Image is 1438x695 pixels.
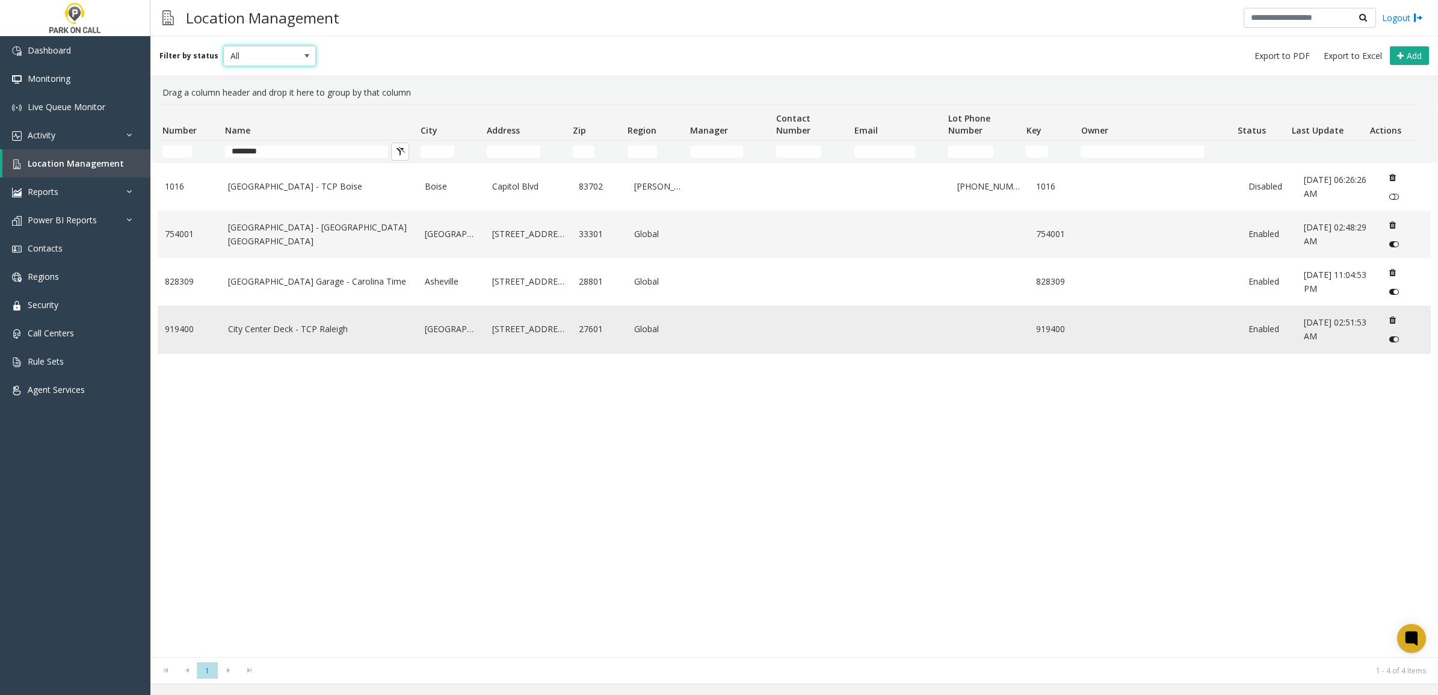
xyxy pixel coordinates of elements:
[1248,180,1289,193] a: Disabled
[1319,48,1387,64] button: Export to Excel
[425,227,477,241] a: [GEOGRAPHIC_DATA]
[1036,180,1077,193] a: 1016
[12,244,22,254] img: 'icon'
[1081,125,1108,136] span: Owner
[12,329,22,339] img: 'icon'
[1026,146,1048,158] input: Key Filter
[492,275,564,288] a: [STREET_ADDRESS]
[482,141,568,162] td: Address Filter
[1036,323,1077,336] a: 919400
[425,323,477,336] a: [GEOGRAPHIC_DATA]
[28,242,63,254] span: Contacts
[28,158,124,169] span: Location Management
[165,275,214,288] a: 828309
[1036,275,1077,288] a: 828309
[634,275,683,288] a: Global
[12,357,22,367] img: 'icon'
[685,141,771,162] td: Manager Filter
[634,227,683,241] a: Global
[12,188,22,197] img: 'icon'
[162,3,174,32] img: pageIcon
[634,180,683,193] a: [PERSON_NAME]
[12,216,22,226] img: 'icon'
[165,323,214,336] a: 919400
[12,159,22,169] img: 'icon'
[1304,221,1368,248] a: [DATE] 02:48:29 AM
[1304,316,1368,343] a: [DATE] 02:51:53 AM
[28,214,97,226] span: Power BI Reports
[12,386,22,395] img: 'icon'
[1365,141,1420,162] td: Actions Filter
[224,46,297,66] span: All
[28,356,64,367] span: Rule Sets
[487,125,520,136] span: Address
[1232,141,1287,162] td: Status Filter
[957,180,1022,193] a: [PHONE_NUMBER]
[425,180,477,193] a: Boise
[1026,125,1041,136] span: Key
[623,141,685,162] td: Region Filter
[776,146,821,158] input: Contact Number Filter
[1232,105,1287,141] th: Status
[487,146,540,158] input: Address Filter
[1076,141,1232,162] td: Owner Filter
[1324,50,1382,62] span: Export to Excel
[12,75,22,84] img: 'icon'
[228,275,411,288] a: [GEOGRAPHIC_DATA] Garage - Carolina Time
[1383,168,1402,187] button: Delete
[1383,282,1405,301] button: Disable
[1383,235,1405,254] button: Disable
[1365,105,1420,141] th: Actions
[1413,11,1423,24] img: logout
[28,327,74,339] span: Call Centers
[150,104,1438,657] div: Data table
[771,141,850,162] td: Contact Number Filter
[1383,310,1402,330] button: Delete
[492,180,564,193] a: Capitol Blvd
[228,180,411,193] a: [GEOGRAPHIC_DATA] - TCP Boise
[391,143,409,161] button: Clear
[492,227,564,241] a: [STREET_ADDRESS]
[628,125,656,136] span: Region
[225,125,250,136] span: Name
[1383,215,1402,235] button: Delete
[28,384,85,395] span: Agent Services
[425,275,477,288] a: Asheville
[628,146,657,158] input: Region Filter
[579,323,620,336] a: 27601
[948,113,990,136] span: Lot Phone Number
[416,141,482,162] td: City Filter
[12,273,22,282] img: 'icon'
[1383,330,1405,349] button: Disable
[162,146,192,158] input: Number Filter
[634,323,683,336] a: Global
[197,663,218,679] span: Page 1
[2,149,150,178] a: Location Management
[12,131,22,141] img: 'icon'
[12,103,22,113] img: 'icon'
[854,125,878,136] span: Email
[28,186,58,197] span: Reports
[850,141,943,162] td: Email Filter
[690,146,743,158] input: Manager Filter
[165,180,214,193] a: 1016
[573,125,586,136] span: Zip
[1304,269,1366,294] span: [DATE] 11:04:53 PM
[1021,141,1076,162] td: Key Filter
[12,301,22,310] img: 'icon'
[28,299,58,310] span: Security
[579,227,620,241] a: 33301
[579,180,620,193] a: 83702
[28,101,105,113] span: Live Queue Monitor
[1383,263,1402,282] button: Delete
[228,221,411,248] a: [GEOGRAPHIC_DATA] - [GEOGRAPHIC_DATA] [GEOGRAPHIC_DATA]
[28,73,70,84] span: Monitoring
[158,81,1431,104] div: Drag a column header and drop it here to group by that column
[1304,173,1368,200] a: [DATE] 06:26:26 AM
[1304,317,1366,341] span: [DATE] 02:51:53 AM
[948,146,993,158] input: Lot Phone Number Filter
[943,141,1022,162] td: Lot Phone Number Filter
[162,125,197,136] span: Number
[776,113,810,136] span: Contact Number
[1081,146,1204,158] input: Owner Filter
